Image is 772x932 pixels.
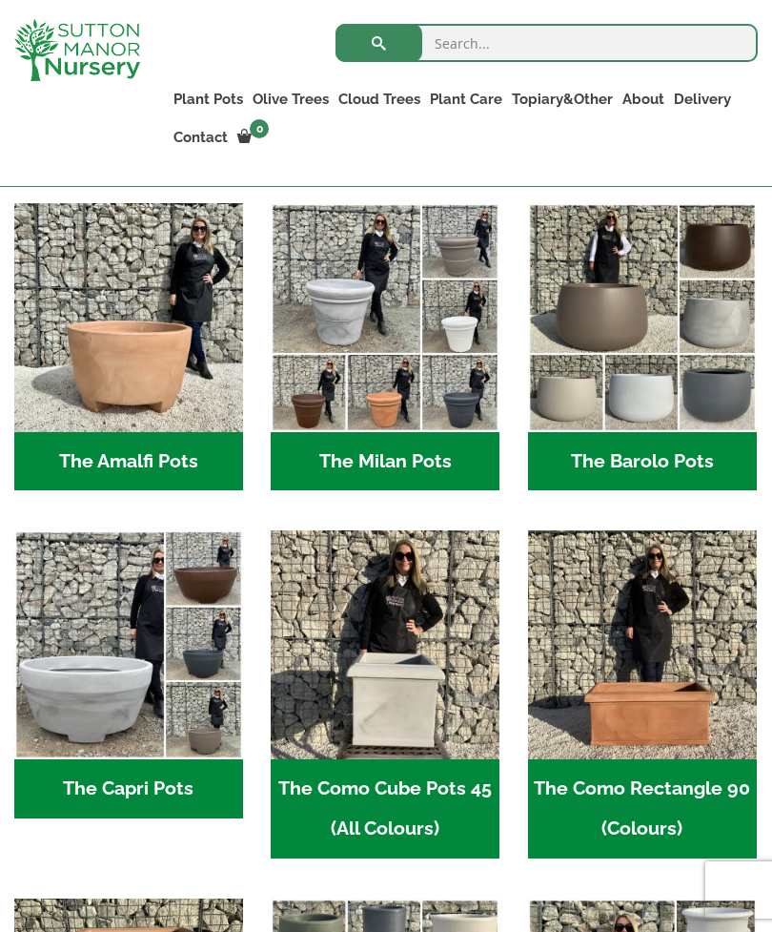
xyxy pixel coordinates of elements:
h2: The Amalfi Pots [14,432,243,491]
a: Visit product category The Como Cube Pots 45 (All Colours) [271,530,499,858]
h2: The Como Rectangle 90 (Colours) [528,759,757,859]
img: logo [14,19,140,81]
h2: The Capri Pots [14,759,243,818]
img: The Como Cube Pots 45 (All Colours) [271,530,499,759]
img: The Como Rectangle 90 (Colours) [528,530,757,759]
img: The Milan Pots [271,203,499,432]
a: Visit product category The Amalfi Pots [14,203,243,490]
h2: The Barolo Pots [528,432,757,491]
a: Visit product category The Barolo Pots [528,203,757,490]
h2: The Milan Pots [271,432,499,491]
span: 0 [250,119,269,138]
a: Cloud Trees [334,86,425,113]
a: Visit product category The Como Rectangle 90 (Colours) [528,530,757,858]
a: About [618,86,669,113]
img: The Amalfi Pots [14,203,243,432]
h2: The Como Cube Pots 45 (All Colours) [271,759,499,859]
a: Plant Pots [169,86,248,113]
a: Plant Care [425,86,507,113]
a: Visit product category The Capri Pots [14,530,243,818]
a: 0 [233,124,274,151]
a: Contact [169,124,233,151]
a: Delivery [669,86,736,113]
input: Search... [335,24,758,62]
a: Olive Trees [248,86,334,113]
img: The Barolo Pots [528,203,757,432]
a: Visit product category The Milan Pots [271,203,499,490]
img: The Capri Pots [14,530,243,759]
a: Topiary&Other [507,86,618,113]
